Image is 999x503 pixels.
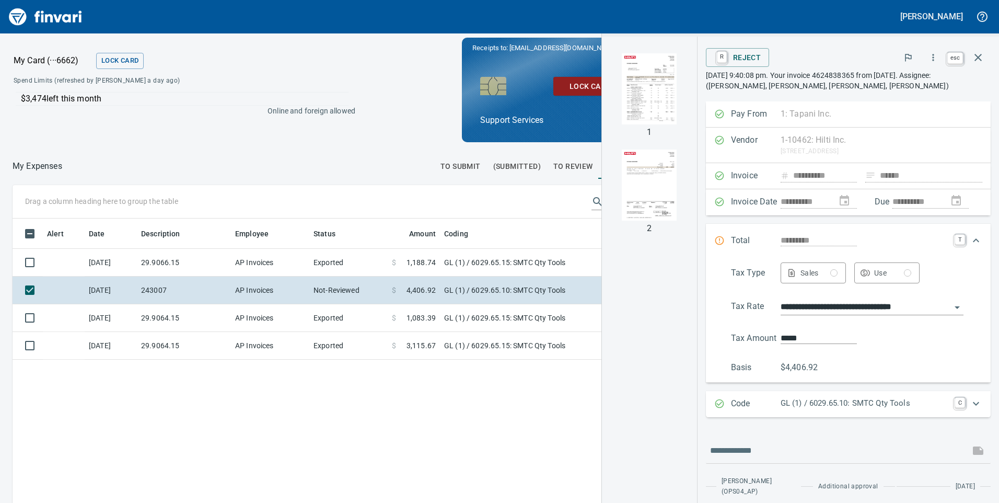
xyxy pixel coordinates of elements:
span: Employee [235,227,282,240]
p: $4,406.92 [781,361,830,374]
span: Date [89,227,105,240]
button: Lock Card [553,77,626,96]
span: 3,115.67 [406,340,436,351]
p: Tax Rate [731,300,781,315]
span: Spend Limits (refreshed by [PERSON_NAME] a day ago) [14,76,266,86]
td: GL (1) / 6029.65.15: SMTC Qty Tools [440,249,701,277]
span: Status [313,227,349,240]
span: To Submit [440,160,481,173]
td: AP Invoices [231,304,309,332]
td: Exported [309,332,388,360]
p: Total [731,234,781,248]
span: Close invoice [945,45,991,70]
p: 2 [647,222,652,235]
nav: breadcrumb [13,160,62,173]
img: Finvari [6,4,85,29]
span: Description [141,227,180,240]
button: Use [854,262,920,283]
td: [DATE] [85,332,137,360]
span: Amount [409,227,436,240]
span: Lock Card [562,80,618,93]
td: AP Invoices [231,249,309,277]
div: Expand [706,224,991,258]
button: [PERSON_NAME] [898,8,966,25]
span: Coding [444,227,482,240]
a: R [717,51,727,63]
p: GL (1) / 6029.65.10: SMTC Qty Tools [781,397,948,409]
p: Drag a column heading here to group the table [25,196,178,207]
span: Alert [47,227,77,240]
p: Online and foreign allowed [5,106,355,116]
span: Employee [235,227,269,240]
a: T [955,234,965,245]
td: AP Invoices [231,332,309,360]
a: C [955,397,965,408]
p: Code [731,397,781,411]
p: My Expenses [13,160,62,173]
p: Tax Amount [731,332,781,345]
p: [DATE] 9:40:08 pm. Your invoice 4624838365 from [DATE]. Assignee: ([PERSON_NAME], [PERSON_NAME], ... [706,70,991,91]
span: $ [392,285,396,295]
div: Sales [800,267,838,280]
span: Date [89,227,119,240]
img: Page 2 [614,150,685,221]
td: 243007 [137,277,231,304]
span: Reject [714,49,761,66]
button: Sales [781,262,846,283]
div: Expand [706,258,991,383]
td: Exported [309,304,388,332]
td: [DATE] [85,249,137,277]
span: Lock Card [101,55,138,67]
td: AP Invoices [231,277,309,304]
span: [EMAIL_ADDRESS][DOMAIN_NAME] [508,43,618,53]
p: My Card (···6662) [14,54,92,67]
span: $ [392,340,396,351]
img: Page 1 [614,53,685,124]
span: $ [392,313,396,323]
button: Flag [897,46,920,69]
button: RReject [706,48,769,67]
span: This records your message into the invoice and notifies anyone mentioned [966,438,991,463]
span: 4,406.92 [406,285,436,295]
span: 1,083.39 [406,313,436,323]
td: 29.9064.15 [137,332,231,360]
span: Description [141,227,194,240]
button: Open [950,300,965,315]
span: $ [392,257,396,268]
td: GL (1) / 6029.65.15: SMTC Qty Tools [440,332,701,360]
div: Expand [706,391,991,417]
img: mastercard.svg [598,111,645,145]
p: Support Services [480,114,626,127]
span: Amount [396,227,436,240]
span: [PERSON_NAME] (OPS04_AP) [722,476,795,497]
h5: [PERSON_NAME] [900,11,963,22]
span: Coding [444,227,468,240]
td: [DATE] [85,304,137,332]
span: 1,188.74 [406,257,436,268]
span: [DATE] [956,482,975,492]
span: (Submitted) [493,160,541,173]
button: More [922,46,945,69]
td: Not-Reviewed [309,277,388,304]
p: Receipts to: [472,43,634,53]
td: 29.9064.15 [137,304,231,332]
p: $3,474 left this month [21,93,349,105]
span: Alert [47,227,64,240]
p: Tax Type [731,267,781,283]
td: Exported [309,249,388,277]
td: [DATE] [85,277,137,304]
td: GL (1) / 6029.65.15: SMTC Qty Tools [440,304,701,332]
td: GL (1) / 6029.65.10: SMTC Qty Tools [440,277,701,304]
p: Basis [731,361,781,374]
span: Additional approval [818,482,878,492]
p: 1 [647,126,652,139]
div: Use [874,267,911,280]
span: Status [313,227,335,240]
span: To Review [553,160,593,173]
button: Lock Card [96,53,144,69]
a: esc [947,52,963,64]
td: 29.9066.15 [137,249,231,277]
